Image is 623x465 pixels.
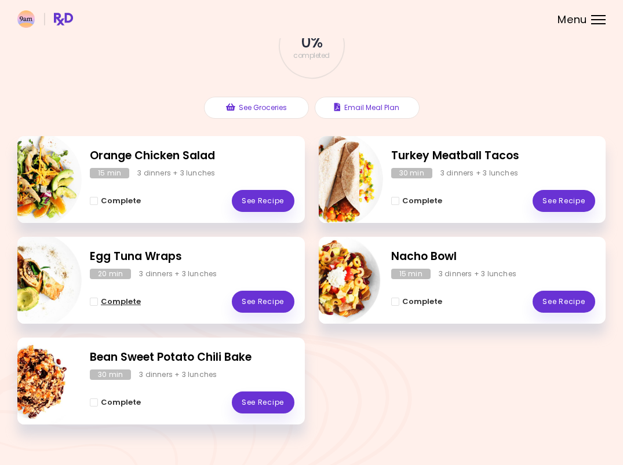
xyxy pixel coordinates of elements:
a: See Recipe - Orange Chicken Salad [232,190,294,212]
span: Complete [101,196,141,206]
div: 30 min [90,369,131,380]
div: 3 dinners + 3 lunches [440,168,518,178]
span: completed [293,52,330,59]
button: Complete - Nacho Bowl [391,295,442,309]
h2: Egg Tuna Wraps [90,248,294,265]
h2: Turkey Meatball Tacos [391,148,596,164]
div: 15 min [391,269,431,279]
div: 3 dinners + 3 lunches [137,168,215,178]
h2: Nacho Bowl [391,248,596,265]
span: Menu [558,14,587,25]
button: See Groceries [204,97,309,119]
a: See Recipe - Bean Sweet Potato Chili Bake [232,391,294,413]
button: Email Meal Plan [315,97,420,119]
span: Complete [402,297,442,306]
div: 3 dinners + 3 lunches [139,269,217,279]
h2: Orange Chicken Salad [90,148,294,164]
a: See Recipe - Egg Tuna Wraps [232,291,294,313]
div: 30 min [391,168,432,178]
div: 20 min [90,269,131,279]
button: Complete - Bean Sweet Potato Chili Bake [90,396,141,409]
div: 15 min [90,168,129,178]
img: RxDiet [17,10,73,28]
button: Complete - Egg Tuna Wraps [90,295,141,309]
span: Complete [101,297,141,306]
span: 0 % [301,32,322,52]
img: Info - Turkey Meatball Tacos [287,131,383,228]
h2: Bean Sweet Potato Chili Bake [90,349,294,366]
div: 3 dinners + 3 lunches [439,269,516,279]
a: See Recipe - Nacho Bowl [533,291,595,313]
button: Complete - Turkey Meatball Tacos [391,194,442,208]
button: Complete - Orange Chicken Salad [90,194,141,208]
span: Complete [402,196,442,206]
span: Complete [101,398,141,407]
div: 3 dinners + 3 lunches [139,369,217,380]
a: See Recipe - Turkey Meatball Tacos [533,190,595,212]
img: Info - Nacho Bowl [287,232,383,328]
